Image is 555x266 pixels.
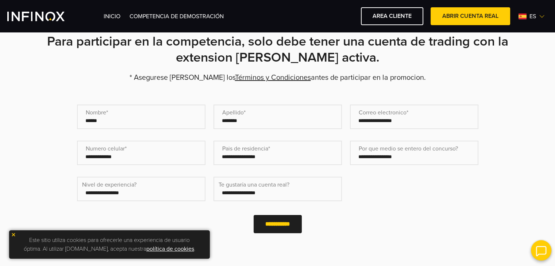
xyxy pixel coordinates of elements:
[7,12,82,21] a: INFINOX Vite
[104,13,120,20] a: INICIO
[13,234,206,255] p: Este sitio utiliza cookies para ofrecerle una experiencia de usuario óptima. Al utilizar [DOMAIN_...
[47,34,508,65] strong: Para participar en la competencia, solo debe tener una cuenta de trading con la extension [PERSON...
[531,240,551,261] img: open convrs live chat
[527,12,539,21] span: es
[130,13,224,20] a: Competencia de Demostración
[431,7,510,25] a: ABRIR CUENTA REAL
[11,232,16,237] img: yellow close icon
[361,7,423,25] a: AREA CLIENTE
[22,73,533,83] p: * Asegurese [PERSON_NAME] los antes de participar en la promocion.
[146,245,194,253] a: política de cookies
[235,73,311,82] a: Términos y Condiciones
